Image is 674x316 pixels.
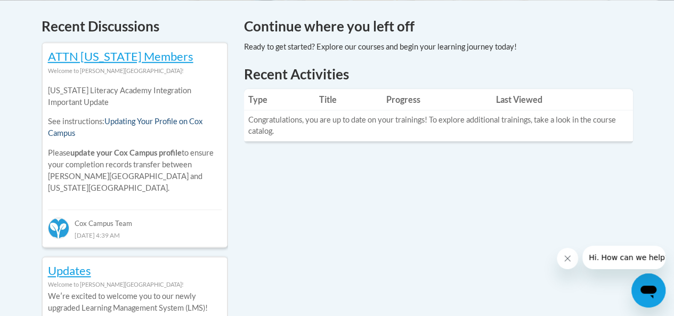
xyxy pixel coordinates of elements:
[48,65,222,77] div: Welcome to [PERSON_NAME][GEOGRAPHIC_DATA]!
[244,16,633,37] h4: Continue where you left off
[42,16,228,37] h4: Recent Discussions
[557,248,578,269] iframe: Close message
[48,229,222,241] div: [DATE] 4:39 AM
[492,89,633,110] th: Last Viewed
[48,77,222,202] div: Please to ensure your completion records transfer between [PERSON_NAME][GEOGRAPHIC_DATA] and [US_...
[6,7,86,16] span: Hi. How can we help?
[48,117,202,137] a: Updating Your Profile on Cox Campus
[48,279,222,290] div: Welcome to [PERSON_NAME][GEOGRAPHIC_DATA]!
[48,217,69,239] img: Cox Campus Team
[631,273,665,307] iframe: Button to launch messaging window
[48,49,193,63] a: ATTN [US_STATE] Members
[244,64,633,84] h1: Recent Activities
[244,89,315,110] th: Type
[315,89,382,110] th: Title
[70,148,182,157] b: update your Cox Campus profile
[582,246,665,269] iframe: Message from company
[48,116,222,139] p: See instructions:
[48,209,222,229] div: Cox Campus Team
[48,263,91,278] a: Updates
[244,110,633,141] td: Congratulations, you are up to date on your trainings! To explore additional trainings, take a lo...
[48,85,222,108] p: [US_STATE] Literacy Academy Integration Important Update
[382,89,492,110] th: Progress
